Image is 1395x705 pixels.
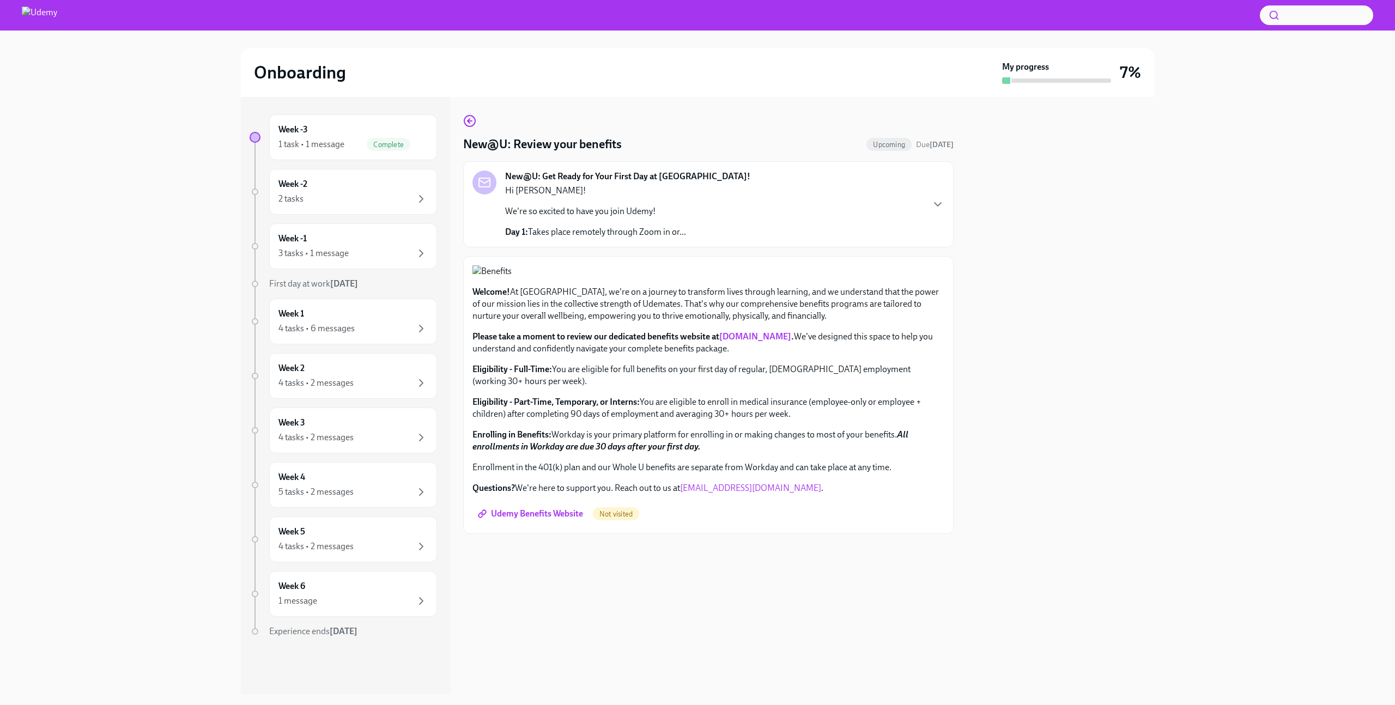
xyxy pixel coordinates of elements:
[505,227,528,237] strong: Day 1:
[278,124,308,136] h6: Week -3
[278,431,354,443] div: 4 tasks • 2 messages
[250,462,437,508] a: Week 45 tasks • 2 messages
[472,265,944,277] button: Zoom image
[472,363,944,387] p: You are eligible for full benefits on your first day of regular, [DEMOGRAPHIC_DATA] employment (w...
[505,185,686,197] p: Hi [PERSON_NAME]!
[278,138,344,150] div: 1 task • 1 message
[472,429,551,440] strong: Enrolling in Benefits:
[278,178,307,190] h6: Week -2
[250,353,437,399] a: Week 24 tasks • 2 messages
[278,233,307,245] h6: Week -1
[278,595,317,607] div: 1 message
[472,331,944,355] p: We've designed this space to help you understand and confidently navigate your complete benefits ...
[472,482,944,494] p: We're here to support you. Reach out to us at .
[278,540,354,552] div: 4 tasks • 2 messages
[250,299,437,344] a: Week 14 tasks • 6 messages
[472,286,944,322] p: At [GEOGRAPHIC_DATA], we're on a journey to transform lives through learning, and we understand t...
[330,626,357,636] strong: [DATE]
[505,205,686,217] p: We're so excited to have you join Udemy!
[250,571,437,617] a: Week 61 message
[278,471,305,483] h6: Week 4
[250,278,437,290] a: First day at work[DATE]
[278,580,305,592] h6: Week 6
[278,247,349,259] div: 3 tasks • 1 message
[254,62,346,83] h2: Onboarding
[472,503,591,525] a: Udemy Benefits Website
[250,516,437,562] a: Week 54 tasks • 2 messages
[1002,61,1049,73] strong: My progress
[250,408,437,453] a: Week 34 tasks • 2 messages
[278,362,305,374] h6: Week 2
[367,141,410,149] span: Complete
[269,278,358,289] span: First day at work
[719,331,791,342] a: [DOMAIN_NAME]
[472,396,944,420] p: You are eligible to enroll in medical insurance (employee-only or employee + children) after comp...
[330,278,358,289] strong: [DATE]
[250,169,437,215] a: Week -22 tasks
[472,364,552,374] strong: Eligibility - Full-Time:
[866,141,912,149] span: Upcoming
[1120,63,1141,82] h3: 7%
[463,136,622,153] h4: New@U: Review your benefits
[505,171,750,183] strong: New@U: Get Ready for Your First Day at [GEOGRAPHIC_DATA]!
[250,114,437,160] a: Week -31 task • 1 messageComplete
[278,308,304,320] h6: Week 1
[278,526,305,538] h6: Week 5
[505,226,686,238] p: Takes place remotely through Zoom in or...
[916,140,954,149] span: Due
[269,626,357,636] span: Experience ends
[278,193,304,205] div: 2 tasks
[680,483,821,493] a: [EMAIL_ADDRESS][DOMAIN_NAME]
[278,486,354,498] div: 5 tasks • 2 messages
[480,508,583,519] span: Udemy Benefits Website
[22,7,57,24] img: Udemy
[472,461,944,473] p: Enrollment in the 401(k) plan and our Whole U benefits are separate from Workday and can take pla...
[278,323,355,335] div: 4 tasks • 6 messages
[916,139,954,150] span: October 27th, 2025 11:00
[472,331,794,342] strong: Please take a moment to review our dedicated benefits website at .
[278,417,305,429] h6: Week 3
[472,429,944,453] p: Workday is your primary platform for enrolling in or making changes to most of your benefits.
[472,397,640,407] strong: Eligibility - Part-Time, Temporary, or Interns:
[278,377,354,389] div: 4 tasks • 2 messages
[472,287,510,297] strong: Welcome!
[250,223,437,269] a: Week -13 tasks • 1 message
[930,140,954,149] strong: [DATE]
[593,510,639,518] span: Not visited
[472,483,515,493] strong: Questions?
